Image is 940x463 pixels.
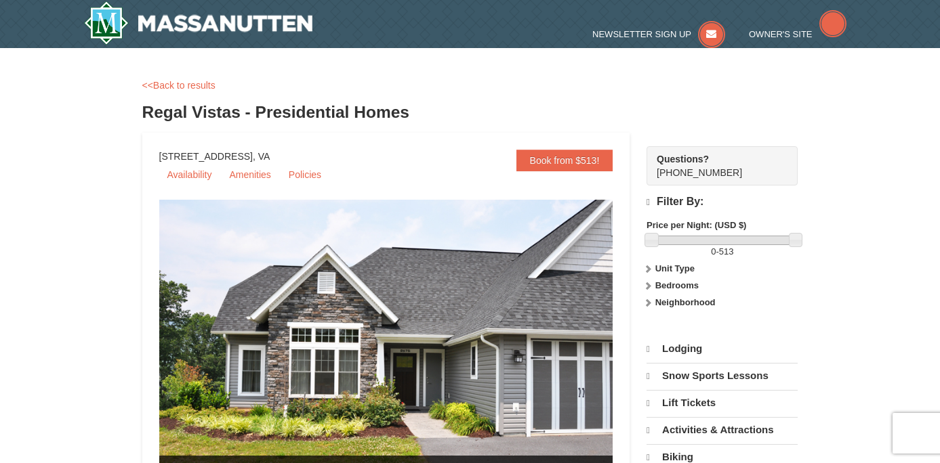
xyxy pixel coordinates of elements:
[592,29,725,39] a: Newsletter Sign Up
[655,280,699,290] strong: Bedrooms
[647,390,798,416] a: Lift Tickets
[711,246,716,257] span: 0
[749,29,846,39] a: Owner's Site
[281,164,329,185] a: Policies
[221,164,279,185] a: Amenities
[647,245,798,259] label: -
[142,99,798,126] h3: Regal Vistas - Presidential Homes
[719,246,734,257] span: 513
[647,196,798,208] h4: Filter By:
[142,80,216,91] a: <<Back to results
[647,336,798,361] a: Lodging
[647,363,798,389] a: Snow Sports Lessons
[655,263,695,273] strong: Unit Type
[592,29,691,39] span: Newsletter Sign Up
[516,150,613,171] a: Book from $513!
[655,297,716,307] strong: Neighborhood
[657,154,709,164] strong: Questions?
[647,417,798,443] a: Activities & Attractions
[84,1,313,45] a: Massanutten Resort
[84,1,313,45] img: Massanutten Resort Logo
[749,29,813,39] span: Owner's Site
[647,220,746,230] strong: Price per Night: (USD $)
[657,152,773,178] span: [PHONE_NUMBER]
[159,164,220,185] a: Availability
